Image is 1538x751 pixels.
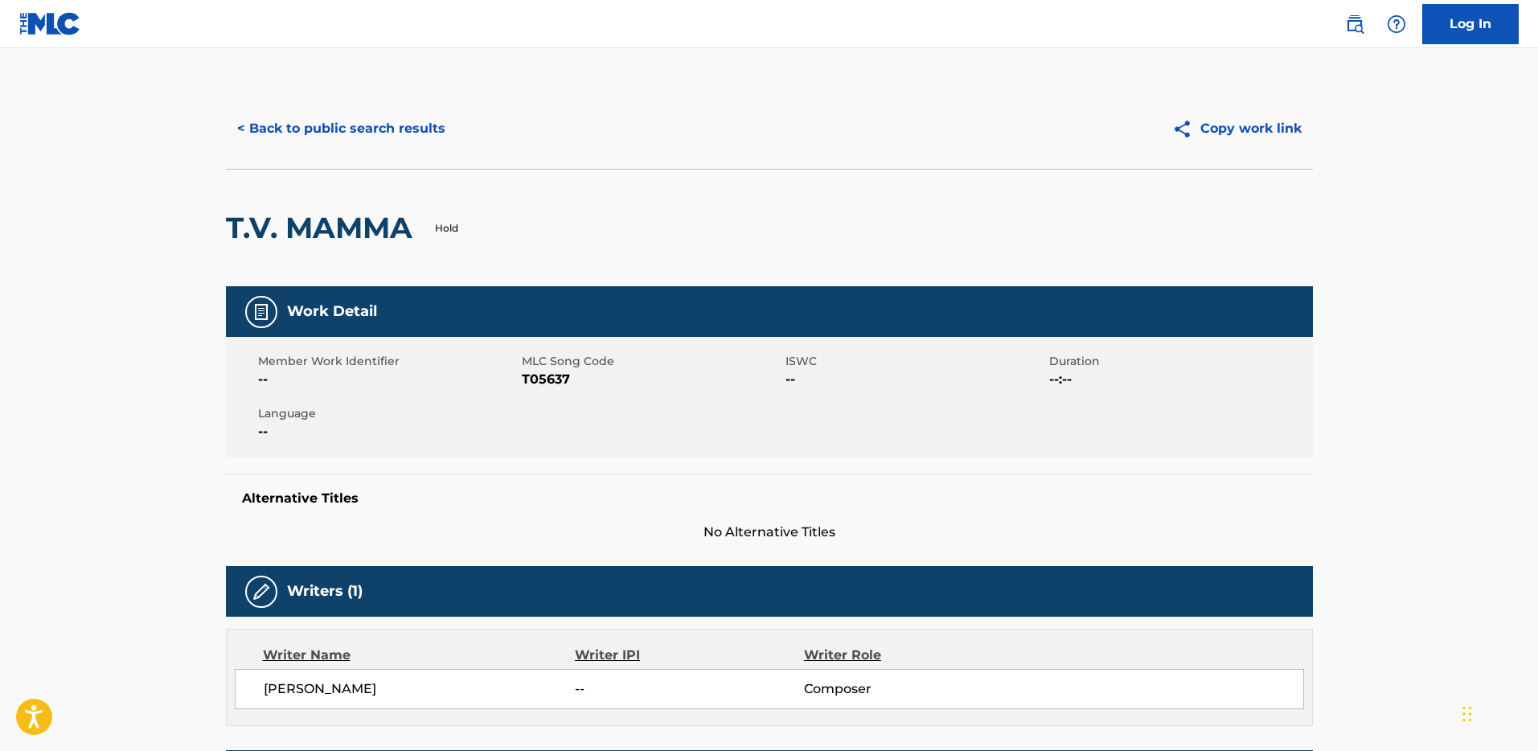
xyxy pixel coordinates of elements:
span: Duration [1049,353,1309,370]
span: ISWC [785,353,1045,370]
h5: Writers (1) [287,582,363,601]
span: Member Work Identifier [258,353,518,370]
iframe: Chat Widget [1458,674,1538,751]
div: Help [1380,8,1413,40]
span: --:-- [1049,370,1309,389]
img: Copy work link [1172,119,1200,139]
span: Language [258,405,518,422]
span: [PERSON_NAME] [264,679,576,699]
span: -- [258,422,518,441]
img: Work Detail [252,302,271,322]
img: MLC Logo [19,12,81,35]
span: MLC Song Code [522,353,781,370]
span: Composer [804,679,1012,699]
a: Public Search [1339,8,1371,40]
div: Writer Name [263,646,576,665]
span: -- [575,679,803,699]
div: Writer IPI [575,646,804,665]
img: Writers [252,582,271,601]
a: Log In [1422,4,1519,44]
h2: T.V. MAMMA [226,210,420,246]
div: Drag [1462,690,1472,738]
span: No Alternative Titles [226,523,1313,542]
span: -- [258,370,518,389]
span: T05637 [522,370,781,389]
img: help [1387,14,1406,34]
button: < Back to public search results [226,109,457,149]
p: Hold [435,221,458,236]
button: Copy work link [1161,109,1313,149]
div: Writer Role [804,646,1012,665]
img: search [1345,14,1364,34]
span: -- [785,370,1045,389]
h5: Alternative Titles [242,490,1297,507]
h5: Work Detail [287,302,377,321]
